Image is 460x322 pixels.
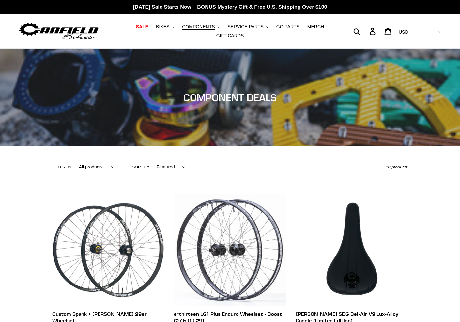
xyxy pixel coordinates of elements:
span: MERCH [307,24,324,30]
button: BIKES [153,22,177,31]
label: Filter by [52,164,72,170]
span: COMPONENT DEALS [183,92,277,103]
input: Search [357,24,374,38]
a: MERCH [304,22,327,31]
button: SERVICE PARTS [224,22,271,31]
a: GG PARTS [273,22,303,31]
span: GG PARTS [276,24,299,30]
label: Sort by [132,164,149,170]
a: GIFT CARDS [213,31,247,40]
span: COMPONENTS [182,24,215,30]
span: SERVICE PARTS [227,24,263,30]
img: Canfield Bikes [18,21,100,42]
span: 18 products [386,165,408,169]
span: BIKES [156,24,169,30]
span: GIFT CARDS [216,33,244,38]
button: COMPONENTS [179,22,223,31]
span: SALE [136,24,148,30]
a: SALE [133,22,151,31]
